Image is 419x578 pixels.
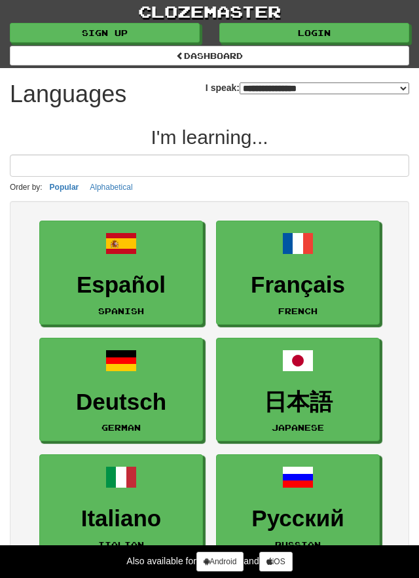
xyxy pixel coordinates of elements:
[46,272,196,298] h3: Español
[240,82,409,94] select: I speak:
[216,454,380,558] a: РусскийRussian
[10,183,43,192] small: Order by:
[275,540,321,549] small: Russian
[98,306,144,316] small: Spanish
[10,81,126,107] h1: Languages
[101,423,141,432] small: German
[39,221,203,325] a: EspañolSpanish
[98,540,144,549] small: Italian
[39,338,203,442] a: DeutschGerman
[10,23,200,43] a: Sign up
[10,126,409,148] h2: I'm learning...
[206,81,409,94] label: I speak:
[196,552,244,571] a: Android
[10,46,409,65] a: dashboard
[46,506,196,532] h3: Italiano
[216,338,380,442] a: 日本語Japanese
[46,180,83,194] button: Popular
[223,506,373,532] h3: Русский
[46,389,196,415] h3: Deutsch
[223,272,373,298] h3: Français
[278,306,318,316] small: French
[223,389,373,415] h3: 日本語
[259,552,293,571] a: iOS
[272,423,324,432] small: Japanese
[219,23,409,43] a: Login
[86,180,136,194] button: Alphabetical
[216,221,380,325] a: FrançaisFrench
[39,454,203,558] a: ItalianoItalian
